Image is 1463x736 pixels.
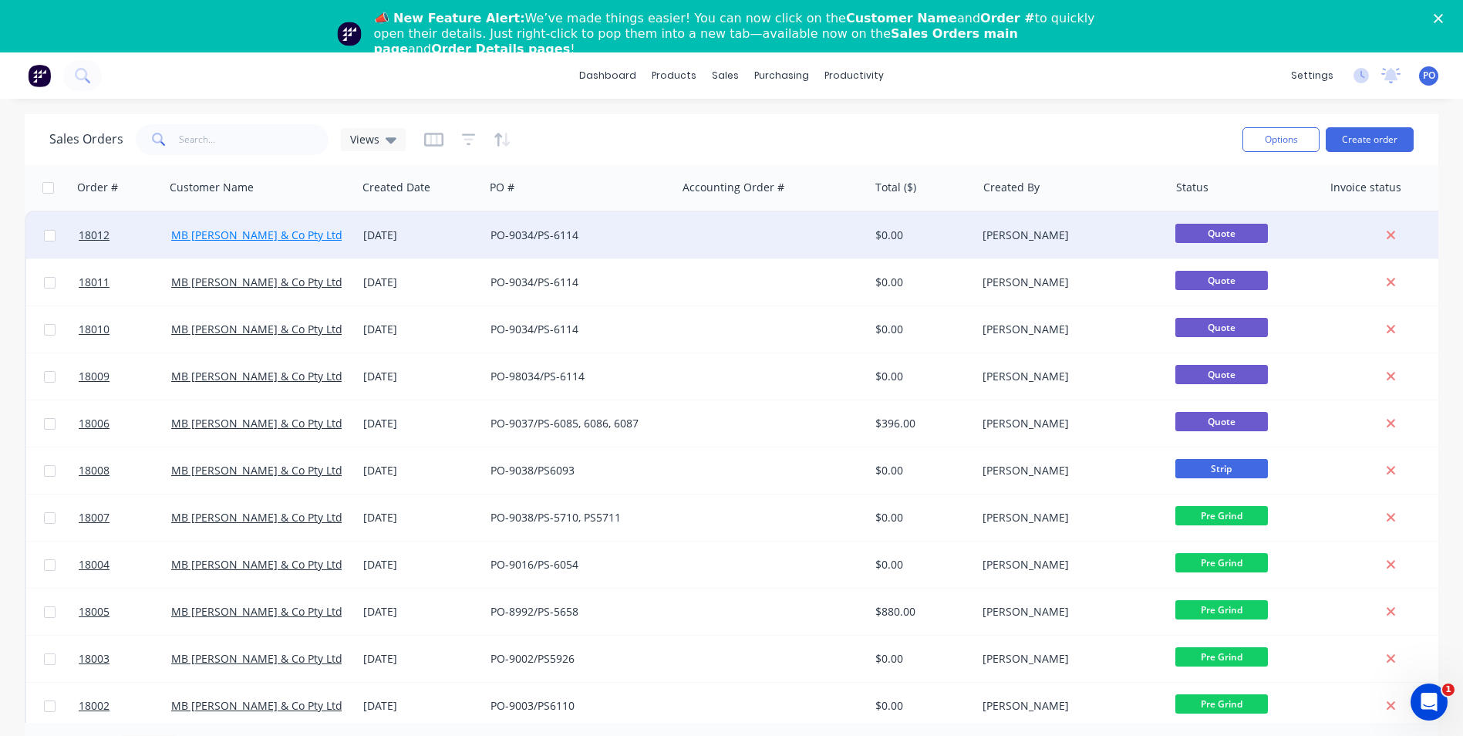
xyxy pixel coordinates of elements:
a: MB [PERSON_NAME] & Co Pty Ltd [171,463,342,478]
div: PO-98034/PS-6114 [490,369,662,384]
div: [PERSON_NAME] [983,369,1154,384]
span: 18012 [79,228,110,243]
a: 18012 [79,212,171,258]
span: 18010 [79,322,110,337]
b: Customer Name [846,11,957,25]
div: [DATE] [363,322,478,337]
span: Quote [1175,365,1268,384]
span: Views [350,131,379,147]
div: Close [1434,14,1449,23]
div: [DATE] [363,416,478,431]
span: Quote [1175,412,1268,431]
div: $0.00 [875,275,966,290]
div: PO-9034/PS-6114 [490,322,662,337]
span: 18011 [79,275,110,290]
div: [PERSON_NAME] [983,557,1154,572]
a: 18004 [79,542,171,588]
div: [PERSON_NAME] [983,228,1154,243]
div: Created By [983,180,1040,195]
a: MB [PERSON_NAME] & Co Pty Ltd [171,228,342,242]
span: Quote [1175,318,1268,337]
div: Customer Name [170,180,254,195]
div: sales [704,64,747,87]
img: Factory [28,64,51,87]
a: 18008 [79,447,171,494]
iframe: Intercom live chat [1411,684,1448,721]
a: 18010 [79,306,171,353]
div: $880.00 [875,604,966,620]
div: [DATE] [363,698,478,714]
a: MB [PERSON_NAME] & Co Pty Ltd [171,322,342,336]
div: [PERSON_NAME] [983,698,1154,714]
a: 18002 [79,683,171,729]
div: purchasing [747,64,817,87]
div: [DATE] [363,463,478,478]
div: products [644,64,704,87]
div: PO-9016/PS-6054 [490,557,662,572]
a: 18003 [79,636,171,682]
a: MB [PERSON_NAME] & Co Pty Ltd [171,416,342,430]
div: Order # [77,180,118,195]
div: Total ($) [875,180,916,195]
b: Order Details pages [431,42,570,56]
div: [DATE] [363,510,478,525]
a: MB [PERSON_NAME] & Co Pty Ltd [171,651,342,666]
h1: Sales Orders [49,132,123,147]
div: PO-8992/PS-5658 [490,604,662,620]
a: 18011 [79,259,171,306]
div: PO-9034/PS-6114 [490,228,662,243]
span: 18004 [79,557,110,572]
div: $0.00 [875,557,966,572]
div: Created Date [362,180,430,195]
span: Pre Grind [1175,647,1268,667]
span: 18008 [79,463,110,478]
div: $396.00 [875,416,966,431]
span: Quote [1175,224,1268,243]
div: PO-9002/PS5926 [490,651,662,667]
div: $0.00 [875,369,966,384]
div: [DATE] [363,557,478,572]
button: Options [1242,127,1320,152]
a: MB [PERSON_NAME] & Co Pty Ltd [171,557,342,572]
div: [PERSON_NAME] [983,416,1154,431]
b: 📣 New Feature Alert: [374,11,525,25]
span: Quote [1175,271,1268,290]
div: [DATE] [363,651,478,667]
div: PO-9038/PS-5710, PS5711 [490,510,662,525]
span: 18006 [79,416,110,431]
a: 18007 [79,495,171,541]
span: Pre Grind [1175,506,1268,525]
div: [DATE] [363,228,478,243]
div: $0.00 [875,698,966,714]
img: Profile image for Team [337,22,362,46]
div: We’ve made things easier! You can now click on the and to quickly open their details. Just right-... [374,11,1102,57]
span: Pre Grind [1175,600,1268,620]
div: [DATE] [363,604,478,620]
b: Order # [980,11,1035,25]
div: [PERSON_NAME] [983,510,1154,525]
a: MB [PERSON_NAME] & Co Pty Ltd [171,275,342,289]
div: [PERSON_NAME] [983,275,1154,290]
a: 18009 [79,353,171,400]
span: 1 [1442,684,1455,696]
span: Pre Grind [1175,553,1268,572]
a: MB [PERSON_NAME] & Co Pty Ltd [171,510,342,525]
span: 18002 [79,698,110,714]
div: $0.00 [875,463,966,478]
div: [PERSON_NAME] [983,463,1154,478]
div: [DATE] [363,275,478,290]
div: $0.00 [875,510,966,525]
div: PO # [490,180,514,195]
div: $0.00 [875,651,966,667]
span: 18005 [79,604,110,620]
div: $0.00 [875,322,966,337]
span: PO [1423,69,1435,83]
div: productivity [817,64,892,87]
a: 18005 [79,589,171,635]
div: [PERSON_NAME] [983,322,1154,337]
a: 18006 [79,400,171,447]
div: Accounting Order # [683,180,784,195]
span: 18003 [79,651,110,667]
a: dashboard [571,64,644,87]
b: Sales Orders main page [374,26,1018,56]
